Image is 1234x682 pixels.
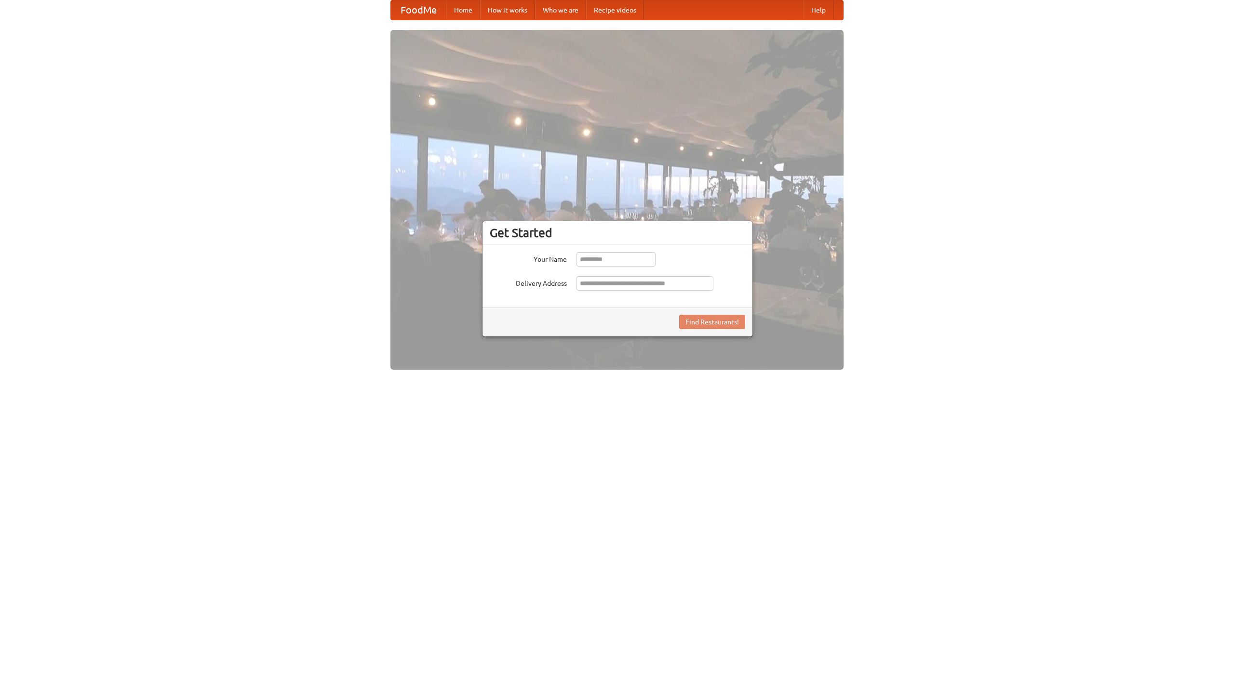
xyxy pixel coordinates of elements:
label: Your Name [490,252,567,264]
a: Who we are [535,0,586,20]
a: How it works [480,0,535,20]
a: FoodMe [391,0,446,20]
a: Help [804,0,833,20]
h3: Get Started [490,226,745,240]
label: Delivery Address [490,276,567,288]
a: Home [446,0,480,20]
button: Find Restaurants! [679,315,745,329]
a: Recipe videos [586,0,644,20]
